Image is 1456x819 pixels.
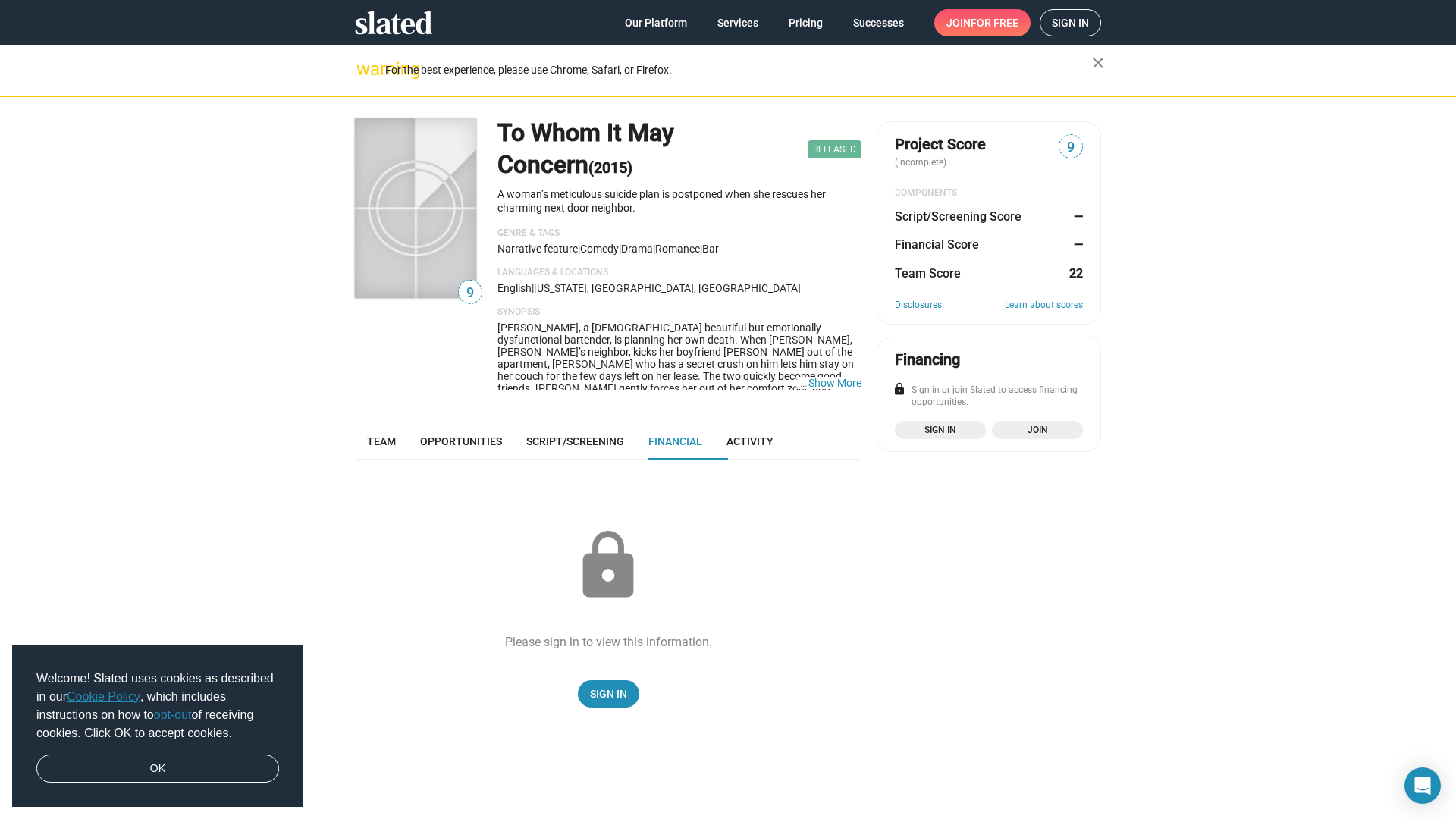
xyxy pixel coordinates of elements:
[420,435,502,447] span: Opportunities
[636,423,714,460] a: Financial
[1404,767,1441,804] div: Open Intercom Messenger
[36,755,279,783] a: dismiss cookie message
[808,140,861,158] span: Released
[705,9,770,36] a: Services
[532,282,534,294] span: |
[526,435,624,447] span: Script/Screening
[1059,137,1082,158] span: 9
[895,384,1083,409] div: Sign in or join Slated to access financing opportunities.
[367,435,396,447] span: Team
[1040,9,1101,36] a: Sign in
[1068,237,1083,253] dd: —
[621,243,653,255] span: Drama
[1005,300,1083,312] a: Learn about scores
[154,708,192,721] a: opt-out
[702,243,719,255] span: bar
[459,283,482,303] span: 9
[893,382,906,396] mat-icon: lock
[497,117,802,181] h1: To Whom It May Concern
[613,9,699,36] a: Our Platform
[841,9,916,36] a: Successes
[992,421,1083,439] a: Join
[895,350,960,370] div: Financing
[793,377,808,389] span: …
[895,187,1083,199] div: COMPONENTS
[655,243,700,255] span: Romance
[648,435,702,447] span: Financial
[895,134,986,155] span: Project Score
[497,227,861,240] p: Genre & Tags
[1068,265,1083,281] dd: 22
[934,9,1031,36] a: Joinfor free
[514,423,636,460] a: Script/Screening
[356,60,375,78] mat-icon: warning
[971,9,1018,36] span: for free
[497,267,861,279] p: Languages & Locations
[895,209,1021,224] dt: Script/Screening Score
[946,9,1018,36] span: Join
[853,9,904,36] span: Successes
[36,670,279,742] span: Welcome! Slated uses cookies as described in our , which includes instructions on how to of recei...
[700,243,702,255] span: |
[497,322,858,443] span: [PERSON_NAME], a [DEMOGRAPHIC_DATA] beautiful but emotionally dysfunctional bartender, is plannin...
[714,423,786,460] a: Activity
[895,237,979,253] dt: Financial Score
[408,423,514,460] a: Opportunities
[895,157,949,168] span: (incomplete)
[497,282,532,294] span: English
[625,9,687,36] span: Our Platform
[904,422,977,438] span: Sign in
[497,306,861,318] p: Synopsis
[1089,54,1107,72] mat-icon: close
[717,9,758,36] span: Services
[590,680,627,708] span: Sign In
[1052,10,1089,36] span: Sign in
[578,243,580,255] span: |
[895,300,942,312] a: Disclosures
[497,243,578,255] span: Narrative feature
[12,645,303,808] div: cookieconsent
[67,690,140,703] a: Cookie Policy
[385,60,1092,80] div: For the best experience, please use Chrome, Safari, or Firefox.
[1001,422,1074,438] span: Join
[497,187,861,215] p: A woman’s meticulous suicide plan is postponed when she rescues her charming next door neighbor.
[619,243,621,255] span: |
[578,680,639,708] a: Sign In
[534,282,801,294] span: [US_STATE], [GEOGRAPHIC_DATA], [GEOGRAPHIC_DATA]
[777,9,835,36] a: Pricing
[1068,209,1083,224] dd: —
[588,158,632,177] span: (2015)
[570,528,646,604] mat-icon: lock
[895,265,961,281] dt: Team Score
[505,634,712,650] div: Please sign in to view this information.
[355,423,408,460] a: Team
[895,421,986,439] a: Sign in
[808,377,861,389] button: …Show More
[580,243,619,255] span: Comedy
[653,243,655,255] span: |
[726,435,773,447] span: Activity
[789,9,823,36] span: Pricing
